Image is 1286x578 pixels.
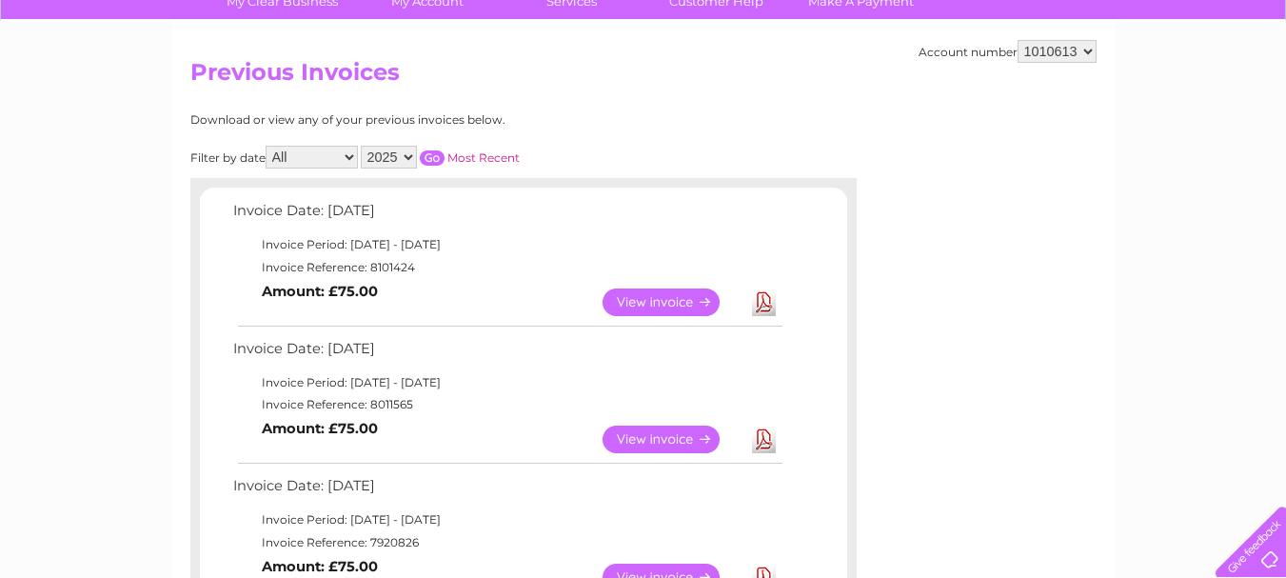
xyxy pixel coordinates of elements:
td: Invoice Period: [DATE] - [DATE] [228,371,785,394]
a: View [603,289,742,316]
div: Clear Business is a trading name of Verastar Limited (registered in [GEOGRAPHIC_DATA] No. 3667643... [194,10,1094,92]
a: Contact [1159,81,1206,95]
td: Invoice Date: [DATE] [228,198,785,233]
a: 0333 014 3131 [927,10,1058,33]
div: Filter by date [190,146,690,169]
b: Amount: £75.00 [262,558,378,575]
td: Invoice Period: [DATE] - [DATE] [228,508,785,531]
div: Account number [919,40,1097,63]
b: Amount: £75.00 [262,420,378,437]
a: Energy [999,81,1040,95]
a: Log out [1223,81,1268,95]
div: Download or view any of your previous invoices below. [190,113,690,127]
a: Download [752,289,776,316]
img: logo.png [45,50,142,108]
b: Amount: £75.00 [262,283,378,300]
a: Download [752,426,776,453]
a: Most Recent [447,150,520,165]
td: Invoice Reference: 7920826 [228,531,785,554]
td: Invoice Date: [DATE] [228,336,785,371]
td: Invoice Reference: 8101424 [228,256,785,279]
a: View [603,426,742,453]
td: Invoice Period: [DATE] - [DATE] [228,233,785,256]
td: Invoice Reference: 8011565 [228,393,785,416]
a: Water [951,81,987,95]
td: Invoice Date: [DATE] [228,473,785,508]
a: Telecoms [1052,81,1109,95]
a: Blog [1120,81,1148,95]
h2: Previous Invoices [190,59,1097,95]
